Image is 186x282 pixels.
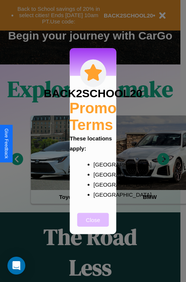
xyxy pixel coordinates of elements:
[93,159,108,169] p: [GEOGRAPHIC_DATA]
[70,135,112,151] b: These locations apply:
[44,87,142,99] h3: BACK2SCHOOL20
[93,189,108,199] p: [GEOGRAPHIC_DATA]
[4,129,9,159] div: Give Feedback
[77,213,109,226] button: Close
[70,99,117,133] h2: Promo Terms
[7,257,25,275] div: Open Intercom Messenger
[93,179,108,189] p: [GEOGRAPHIC_DATA]
[93,169,108,179] p: [GEOGRAPHIC_DATA]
